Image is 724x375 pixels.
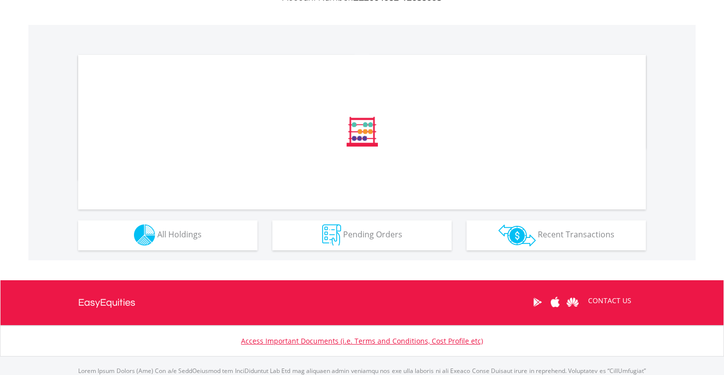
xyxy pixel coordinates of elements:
button: All Holdings [78,220,257,250]
a: Huawei [564,287,581,318]
a: Google Play [529,287,546,318]
a: CONTACT US [581,287,638,315]
span: All Holdings [157,229,202,240]
a: EasyEquities [78,280,135,325]
button: Pending Orders [272,220,452,250]
a: Apple [546,287,564,318]
span: Recent Transactions [538,229,614,240]
img: transactions-zar-wht.png [498,224,536,246]
button: Recent Transactions [467,220,646,250]
a: Access Important Documents (i.e. Terms and Conditions, Cost Profile etc) [241,336,483,346]
img: pending_instructions-wht.png [322,224,341,246]
span: Pending Orders [343,229,402,240]
img: holdings-wht.png [134,224,155,246]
